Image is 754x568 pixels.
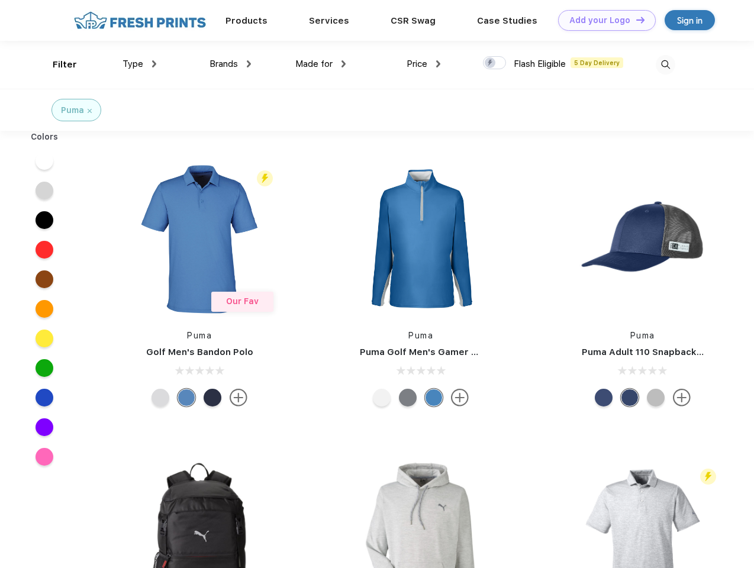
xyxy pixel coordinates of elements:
[373,389,391,406] div: Bright White
[621,389,639,406] div: Peacoat with Qut Shd
[309,15,349,26] a: Services
[295,59,333,69] span: Made for
[152,60,156,67] img: dropdown.png
[451,389,469,406] img: more.svg
[152,389,169,406] div: High Rise
[204,389,221,406] div: Navy Blazer
[700,469,716,485] img: flash_active_toggle.svg
[564,160,721,318] img: func=resize&h=266
[425,389,443,406] div: Bright Cobalt
[399,389,417,406] div: Quiet Shade
[22,131,67,143] div: Colors
[187,331,212,340] a: Puma
[225,15,268,26] a: Products
[636,17,645,23] img: DT
[247,60,251,67] img: dropdown.png
[436,60,440,67] img: dropdown.png
[341,60,346,67] img: dropdown.png
[408,331,433,340] a: Puma
[360,347,547,357] a: Puma Golf Men's Gamer Golf Quarter-Zip
[123,59,143,69] span: Type
[53,58,77,72] div: Filter
[146,347,253,357] a: Golf Men's Bandon Polo
[595,389,613,406] div: Peacoat Qut Shd
[673,389,691,406] img: more.svg
[121,160,278,318] img: func=resize&h=266
[210,59,238,69] span: Brands
[630,331,655,340] a: Puma
[257,170,273,186] img: flash_active_toggle.svg
[647,389,665,406] div: Quarry with Brt Whit
[61,104,84,117] div: Puma
[88,109,92,113] img: filter_cancel.svg
[178,389,195,406] div: Lake Blue
[391,15,436,26] a: CSR Swag
[407,59,427,69] span: Price
[70,10,210,31] img: fo%20logo%202.webp
[342,160,500,318] img: func=resize&h=266
[665,10,715,30] a: Sign in
[656,55,675,75] img: desktop_search.svg
[569,15,630,25] div: Add your Logo
[514,59,566,69] span: Flash Eligible
[571,57,623,68] span: 5 Day Delivery
[677,14,703,27] div: Sign in
[230,389,247,406] img: more.svg
[226,296,259,306] span: Our Fav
